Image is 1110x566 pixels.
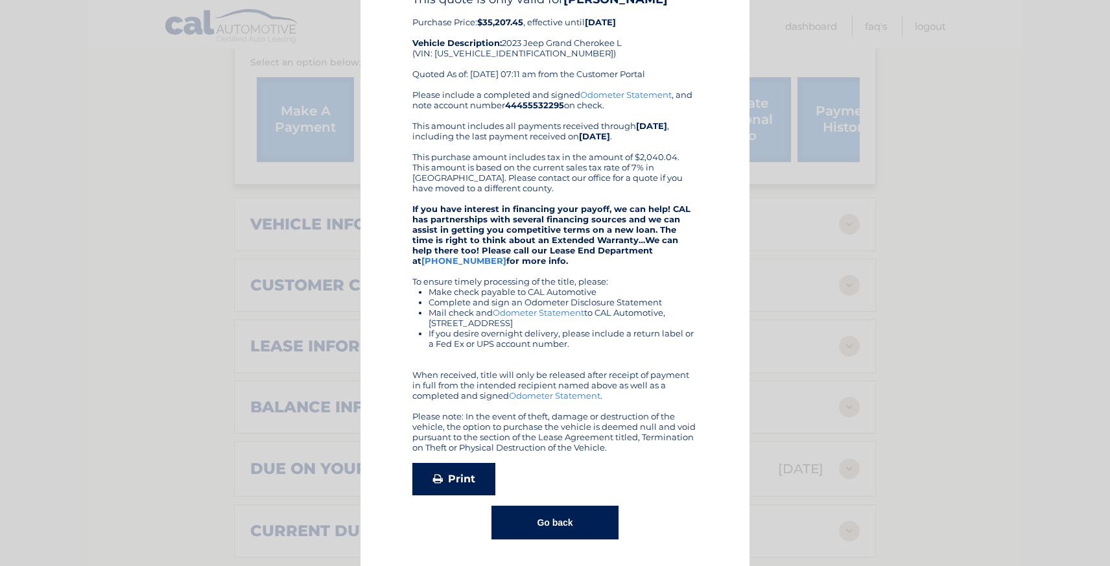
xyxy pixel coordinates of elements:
[429,328,698,349] li: If you desire overnight delivery, please include a return label or a Fed Ex or UPS account number.
[505,100,564,110] b: 44455532295
[579,131,610,141] b: [DATE]
[493,307,584,318] a: Odometer Statement
[421,255,506,266] a: [PHONE_NUMBER]
[429,287,698,297] li: Make check payable to CAL Automotive
[477,17,523,27] b: $35,207.45
[491,506,618,539] button: Go back
[412,38,502,48] strong: Vehicle Description:
[509,390,600,401] a: Odometer Statement
[412,463,495,495] a: Print
[580,89,672,100] a: Odometer Statement
[429,307,698,328] li: Mail check and to CAL Automotive, [STREET_ADDRESS]
[585,17,616,27] b: [DATE]
[412,204,691,266] strong: If you have interest in financing your payoff, we can help! CAL has partnerships with several fin...
[636,121,667,131] b: [DATE]
[412,89,698,453] div: Please include a completed and signed , and note account number on check. This amount includes al...
[429,297,698,307] li: Complete and sign an Odometer Disclosure Statement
